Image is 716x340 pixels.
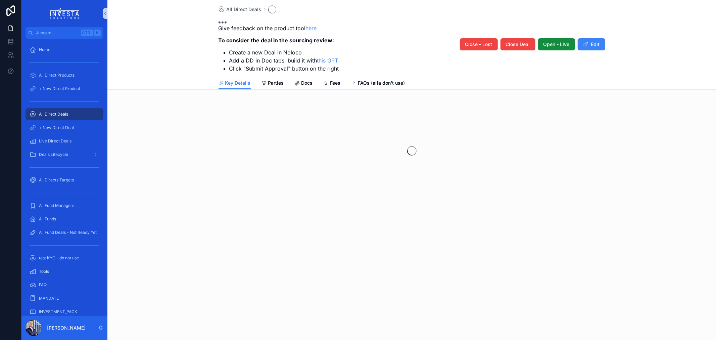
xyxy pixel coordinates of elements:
[50,8,79,19] img: App logo
[330,80,341,86] span: Fees
[26,27,103,39] button: Jump to...CtrlK
[227,6,261,13] span: All Direct Deals
[39,296,59,301] span: MANDATE
[26,279,103,291] a: FAQ
[26,226,103,239] a: All Fund Deals - Not Ready Yet
[26,135,103,147] a: Live Direct Deals
[39,255,79,261] span: test KYC - do not use
[229,48,339,56] li: Create a new Deal in Noloco
[39,269,49,274] span: Tools
[261,77,284,90] a: Parties
[543,41,570,48] span: Open - LIve
[39,47,50,52] span: Home
[358,80,405,86] span: FAQs (alfa don't use)
[26,265,103,278] a: Tools
[268,80,284,86] span: Parties
[229,65,339,73] li: Click "Submit Approval" button on the right
[47,325,86,331] p: [PERSON_NAME]
[219,77,251,90] a: Key Details
[26,306,103,318] a: INVESTMENT_PACK
[460,38,498,50] button: Close - Lost
[26,148,103,161] a: Deals Lifecycle
[39,73,75,78] span: All Direct Products
[295,77,313,90] a: Docs
[26,252,103,264] a: test KYC - do not use
[26,292,103,304] a: MANDATE
[26,174,103,186] a: All Directs Targets
[39,203,74,208] span: All Fund Managers
[500,38,535,50] button: Close Deal
[26,108,103,120] a: All Direct Deals
[306,25,317,32] a: here
[538,38,575,50] button: Open - LIve
[26,122,103,134] a: + New Direct Deal
[301,80,313,86] span: Docs
[506,41,530,48] span: Close Deal
[219,24,339,32] p: Give feedback on the product tool
[39,138,71,144] span: Live Direct Deals
[39,230,97,235] span: All Fund Deals - Not Ready Yet
[36,30,79,36] span: Jump to...
[39,216,56,222] span: All Funds
[26,44,103,56] a: Home
[39,177,74,183] span: All Directs Targets
[39,309,77,314] span: INVESTMENT_PACK
[465,41,492,48] span: Close - Lost
[26,83,103,95] a: + New Direct Product
[39,112,68,117] span: All Direct Deals
[219,6,261,13] a: All Direct Deals
[39,282,47,288] span: FAQ
[324,77,341,90] a: Fees
[225,80,251,86] span: Key Details
[39,152,68,157] span: Deals Lifecycle
[26,69,103,81] a: All Direct Products
[81,30,93,36] span: Ctrl
[578,38,605,50] button: Edit
[21,39,107,316] div: scrollable content
[26,200,103,212] a: All Fund Managers
[26,213,103,225] a: All Funds
[219,37,334,44] strong: To consider the deal in the sourcing review:
[39,125,74,130] span: + New Direct Deal
[39,86,80,91] span: + New Direct Product
[95,30,100,36] span: K
[351,77,405,90] a: FAQs (alfa don't use)
[229,56,339,65] li: Add a DD in Doc tabs, build it with
[317,57,338,64] a: this GPT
